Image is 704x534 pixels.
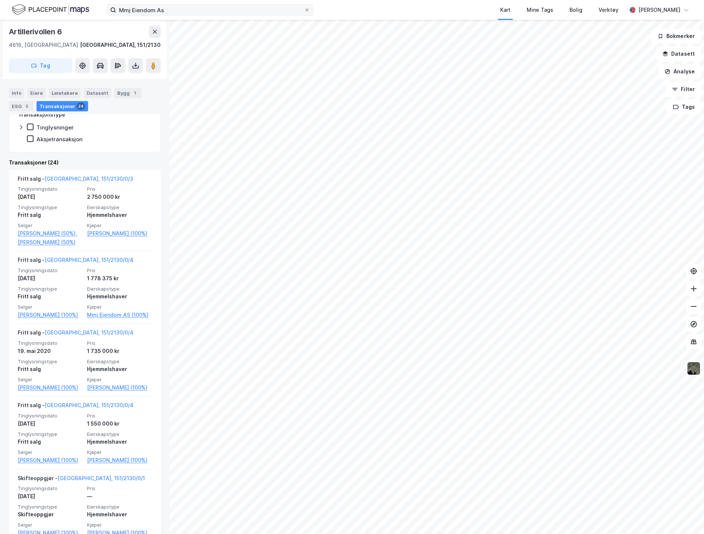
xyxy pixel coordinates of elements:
[87,437,152,446] div: Hjemmelshaver
[23,103,31,110] div: 5
[87,304,152,310] span: Kjøper
[18,274,83,283] div: [DATE]
[36,136,83,143] div: Aksjetransaksjon
[87,286,152,292] span: Eierskapstype
[667,499,704,534] div: Kontrollprogram for chat
[87,365,152,374] div: Hjemmelshaver
[651,29,701,44] button: Bokmerker
[84,88,111,98] div: Datasett
[667,499,704,534] iframe: Chat Widget
[18,377,83,383] span: Selger
[18,328,133,340] div: Fritt salg -
[18,449,83,455] span: Selger
[18,413,83,419] span: Tinglysningsdato
[87,510,152,519] div: Hjemmelshaver
[116,4,304,15] input: Søk på adresse, matrikkel, gårdeiere, leietakere eller personer
[45,176,133,182] a: [GEOGRAPHIC_DATA], 151/2130/0/3
[36,124,74,131] div: Tinglysninger
[18,456,83,465] a: [PERSON_NAME] (100%)
[18,186,83,192] span: Tinglysningsdato
[18,522,83,528] span: Selger
[9,26,63,38] div: Artillerivollen 6
[18,193,83,201] div: [DATE]
[87,204,152,211] span: Eierskapstype
[687,361,701,375] img: 9k=
[666,82,701,97] button: Filter
[87,274,152,283] div: 1 778 375 kr
[18,311,83,319] a: [PERSON_NAME] (100%)
[131,89,139,97] div: 1
[9,101,34,111] div: ESG
[87,492,152,501] div: —
[18,229,83,238] a: [PERSON_NAME] (50%),
[667,100,701,114] button: Tags
[87,311,152,319] a: Mmj Eiendom AS (100%)
[18,204,83,211] span: Tinglysningstype
[87,222,152,229] span: Kjøper
[87,211,152,219] div: Hjemmelshaver
[9,158,161,167] div: Transaksjoner (24)
[87,193,152,201] div: 2 750 000 kr
[87,419,152,428] div: 1 550 000 kr
[87,413,152,419] span: Pris
[27,88,46,98] div: Eiere
[18,474,145,486] div: Skifteoppgjør -
[87,186,152,192] span: Pris
[18,110,65,119] div: Transaksjonstype
[18,365,83,374] div: Fritt salg
[87,358,152,365] span: Eierskapstype
[9,58,72,73] button: Tag
[87,504,152,510] span: Eierskapstype
[87,292,152,301] div: Hjemmelshaver
[18,492,83,501] div: [DATE]
[656,46,701,61] button: Datasett
[18,383,83,392] a: [PERSON_NAME] (100%)
[18,504,83,510] span: Tinglysningstype
[18,358,83,365] span: Tinglysningstype
[87,522,152,528] span: Kjøper
[18,174,133,186] div: Fritt salg -
[18,211,83,219] div: Fritt salg
[18,510,83,519] div: Skifteoppgjør
[9,41,78,49] div: 4616, [GEOGRAPHIC_DATA]
[569,6,582,14] div: Bolig
[18,256,133,267] div: Fritt salg -
[77,103,85,110] div: 24
[18,222,83,229] span: Selger
[87,377,152,383] span: Kjøper
[18,401,133,413] div: Fritt salg -
[18,267,83,274] span: Tinglysningsdato
[36,101,88,111] div: Transaksjoner
[87,383,152,392] a: [PERSON_NAME] (100%)
[49,88,81,98] div: Leietakere
[87,449,152,455] span: Kjøper
[45,402,133,408] a: [GEOGRAPHIC_DATA], 151/2130/0/4
[18,340,83,346] span: Tinglysningsdato
[18,292,83,301] div: Fritt salg
[9,88,24,98] div: Info
[527,6,553,14] div: Mine Tags
[57,475,145,481] a: [GEOGRAPHIC_DATA], 151/2130/0/1
[18,437,83,446] div: Fritt salg
[18,286,83,292] span: Tinglysningstype
[18,238,83,247] a: [PERSON_NAME] (50%)
[87,229,152,238] a: [PERSON_NAME] (100%)
[45,329,133,336] a: [GEOGRAPHIC_DATA], 151/2130/0/4
[500,6,510,14] div: Kart
[12,3,89,16] img: logo.f888ab2527a4732fd821a326f86c7f29.svg
[87,340,152,346] span: Pris
[658,64,701,79] button: Analyse
[18,485,83,492] span: Tinglysningsdato
[87,347,152,356] div: 1 735 000 kr
[114,88,142,98] div: Bygg
[638,6,680,14] div: [PERSON_NAME]
[87,485,152,492] span: Pris
[18,419,83,428] div: [DATE]
[18,347,83,356] div: 19. mai 2020
[45,257,133,263] a: [GEOGRAPHIC_DATA], 151/2130/0/4
[87,267,152,274] span: Pris
[87,456,152,465] a: [PERSON_NAME] (100%)
[87,431,152,437] span: Eierskapstype
[80,41,161,49] div: [GEOGRAPHIC_DATA], 151/2130
[18,431,83,437] span: Tinglysningstype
